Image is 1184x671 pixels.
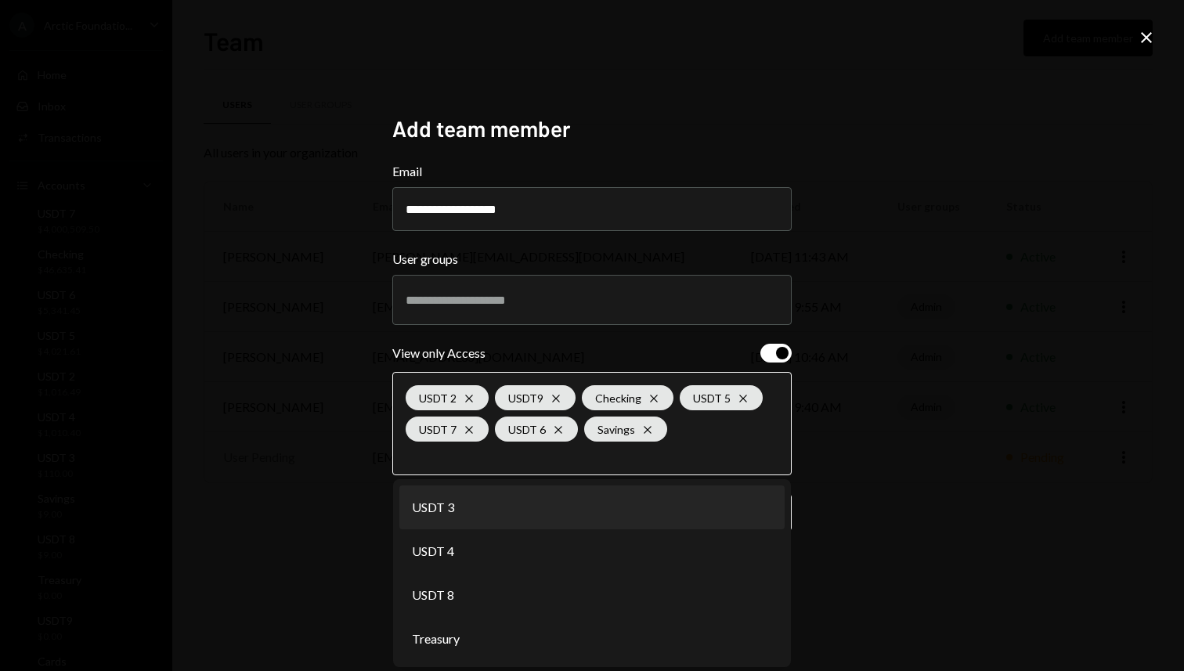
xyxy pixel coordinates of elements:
li: USDT 8 [399,573,785,617]
label: User groups [392,250,792,269]
li: USDT 4 [399,529,785,573]
li: USDT 3 [399,485,785,529]
div: USDT 7 [406,417,489,442]
div: USDT 5 [680,385,763,410]
div: Savings [584,417,667,442]
div: USDT 2 [406,385,489,410]
li: Treasury [399,617,785,661]
div: Checking [582,385,673,410]
h2: Add team member [392,114,792,144]
div: USDT 6 [495,417,578,442]
div: USDT9 [495,385,576,410]
label: Email [392,162,792,181]
div: View only Access [392,344,486,363]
